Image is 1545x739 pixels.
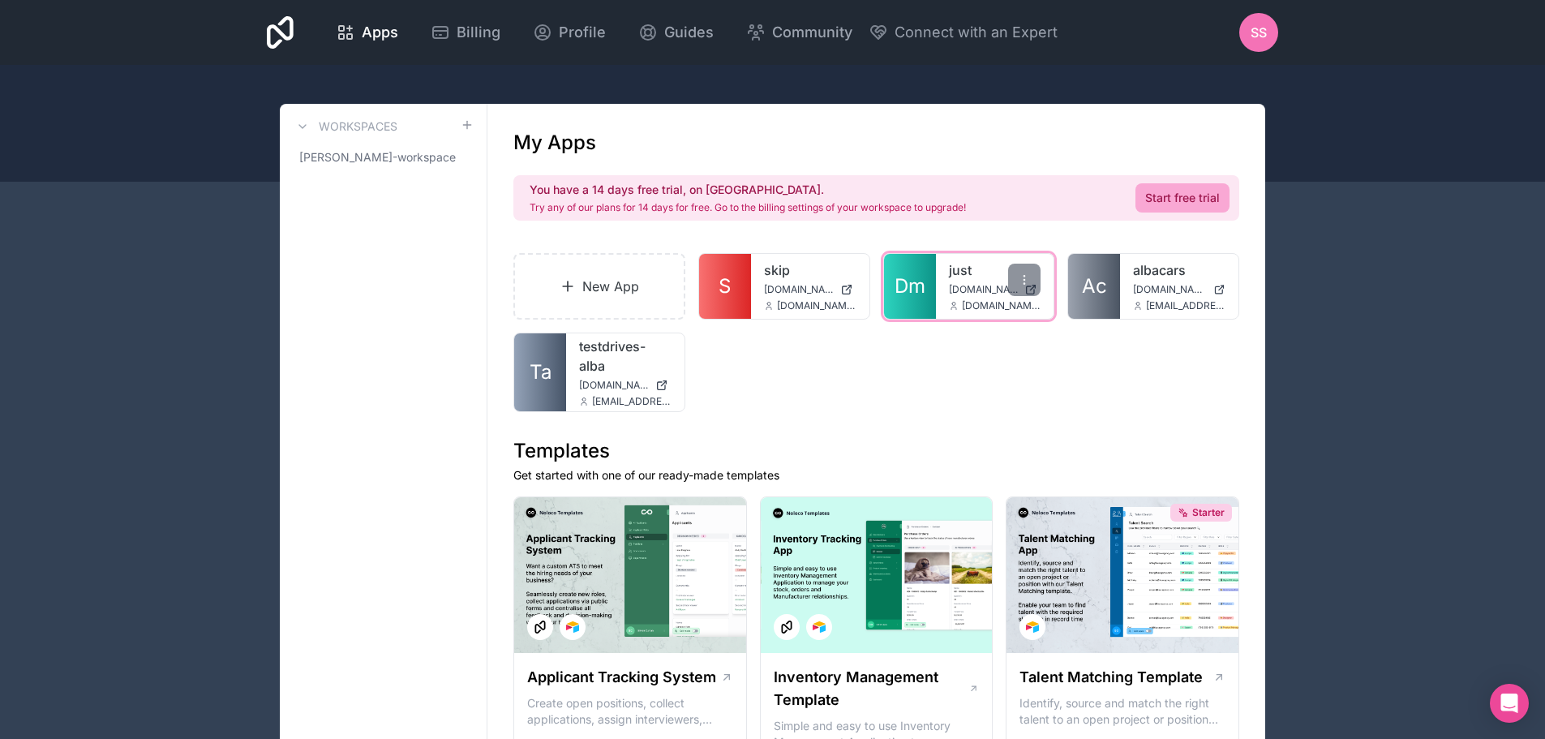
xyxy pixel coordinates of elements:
[513,467,1239,483] p: Get started with one of our ready-made templates
[579,337,672,376] a: testdrives-alba
[513,438,1239,464] h1: Templates
[1192,506,1225,519] span: Starter
[777,299,856,312] span: [DOMAIN_NAME][EMAIL_ADDRESS][DOMAIN_NAME]
[530,182,966,198] h2: You have a 14 days free trial, on [GEOGRAPHIC_DATA].
[1026,621,1039,634] img: Airtable Logo
[293,143,474,172] a: [PERSON_NAME]-workspace
[733,15,865,50] a: Community
[1133,283,1207,296] span: [DOMAIN_NAME]
[1490,684,1529,723] div: Open Intercom Messenger
[962,299,1041,312] span: [DOMAIN_NAME][EMAIL_ADDRESS][DOMAIN_NAME]
[884,254,936,319] a: Dm
[1082,273,1107,299] span: Ac
[764,283,834,296] span: [DOMAIN_NAME]
[530,359,551,385] span: Ta
[579,379,672,392] a: [DOMAIN_NAME]
[299,149,456,165] span: [PERSON_NAME]-workspace
[949,283,1019,296] span: [DOMAIN_NAME]
[514,333,566,411] a: Ta
[1068,254,1120,319] a: Ac
[813,621,826,634] img: Airtable Logo
[530,201,966,214] p: Try any of our plans for 14 days for free. Go to the billing settings of your workspace to upgrade!
[418,15,513,50] a: Billing
[699,254,751,319] a: S
[869,21,1058,44] button: Connect with an Expert
[293,117,397,136] a: Workspaces
[1019,695,1225,728] p: Identify, source and match the right talent to an open project or position with our Talent Matchi...
[579,379,649,392] span: [DOMAIN_NAME]
[772,21,852,44] span: Community
[949,283,1041,296] a: [DOMAIN_NAME]
[1135,183,1230,213] a: Start free trial
[323,15,411,50] a: Apps
[527,695,733,728] p: Create open positions, collect applications, assign interviewers, centralise candidate feedback a...
[1133,283,1225,296] a: [DOMAIN_NAME]
[513,253,685,320] a: New App
[895,21,1058,44] span: Connect with an Expert
[1019,666,1203,689] h1: Talent Matching Template
[559,21,606,44] span: Profile
[513,130,596,156] h1: My Apps
[1251,23,1267,42] span: SS
[625,15,727,50] a: Guides
[592,395,672,408] span: [EMAIL_ADDRESS][DOMAIN_NAME]
[362,21,398,44] span: Apps
[527,666,716,689] h1: Applicant Tracking System
[457,21,500,44] span: Billing
[319,118,397,135] h3: Workspaces
[949,260,1041,280] a: just
[774,666,968,711] h1: Inventory Management Template
[1133,260,1225,280] a: albacars
[764,283,856,296] a: [DOMAIN_NAME]
[566,621,579,634] img: Airtable Logo
[1146,299,1225,312] span: [EMAIL_ADDRESS][DOMAIN_NAME]
[520,15,619,50] a: Profile
[719,273,731,299] span: S
[895,273,925,299] span: Dm
[764,260,856,280] a: skip
[664,21,714,44] span: Guides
